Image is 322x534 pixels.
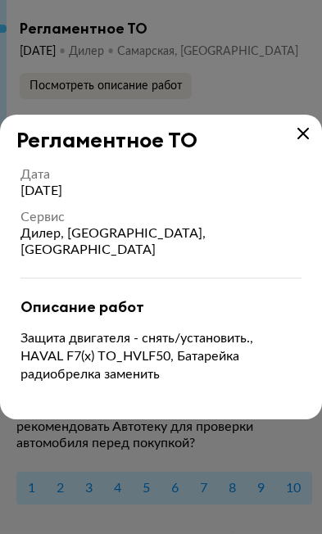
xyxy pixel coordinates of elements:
p: Защита двигателя - снять/установить., HAVAL F7(x) TO_HVLF50, Батарейка радиобрелка заменить [20,329,302,383]
div: [DATE] [20,183,302,199]
dt: Сервис [20,209,298,225]
div: Описание работ [20,298,302,316]
div: Дилер, [GEOGRAPHIC_DATA], [GEOGRAPHIC_DATA] [20,225,302,258]
dt: Дата [20,166,298,183]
